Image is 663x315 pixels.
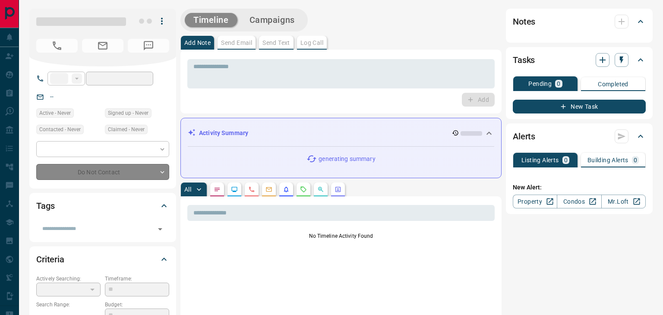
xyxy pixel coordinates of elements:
p: New Alert: [513,183,646,192]
a: Condos [557,195,601,208]
p: Add Note [184,40,211,46]
p: Listing Alerts [521,157,559,163]
div: Do Not Contact [36,164,169,180]
div: Alerts [513,126,646,147]
button: New Task [513,100,646,113]
span: No Email [82,39,123,53]
span: No Number [128,39,169,53]
h2: Notes [513,15,535,28]
h2: Tasks [513,53,535,67]
div: Tasks [513,50,646,70]
p: Activity Summary [199,129,248,138]
svg: Requests [300,186,307,193]
a: -- [50,93,54,100]
svg: Agent Actions [335,186,341,193]
div: Activity Summary [188,125,494,141]
p: 0 [557,81,560,87]
div: Criteria [36,249,169,270]
p: Budget: [105,301,169,309]
div: Tags [36,195,169,216]
p: Search Range: [36,301,101,309]
span: Claimed - Never [108,125,145,134]
span: Contacted - Never [39,125,81,134]
p: Building Alerts [587,157,628,163]
p: 0 [634,157,637,163]
h2: Alerts [513,129,535,143]
p: Completed [598,81,628,87]
p: Timeframe: [105,275,169,283]
button: Timeline [185,13,237,27]
svg: Notes [214,186,221,193]
p: 0 [564,157,568,163]
a: Property [513,195,557,208]
p: Pending [528,81,552,87]
p: No Timeline Activity Found [187,232,495,240]
svg: Listing Alerts [283,186,290,193]
span: Signed up - Never [108,109,148,117]
svg: Emails [265,186,272,193]
svg: Opportunities [317,186,324,193]
svg: Calls [248,186,255,193]
a: Mr.Loft [601,195,646,208]
p: Actively Searching: [36,275,101,283]
span: No Number [36,39,78,53]
svg: Lead Browsing Activity [231,186,238,193]
h2: Criteria [36,252,64,266]
div: Notes [513,11,646,32]
h2: Tags [36,199,54,213]
p: generating summary [319,154,375,164]
p: All [184,186,191,192]
span: Active - Never [39,109,71,117]
button: Open [154,223,166,235]
button: Campaigns [241,13,303,27]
